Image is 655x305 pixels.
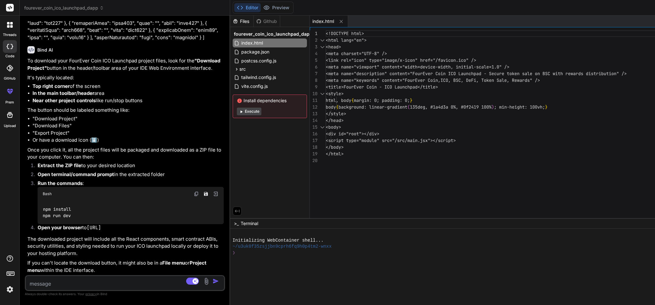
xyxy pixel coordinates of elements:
[241,57,277,65] span: postcss.config.js
[201,189,210,198] button: Save file
[241,39,264,47] span: index.html
[24,5,104,11] span: fourever_coin_ico_launchpad_dapp
[3,32,17,38] label: threads
[338,104,407,110] span: background: linear-gradient
[310,44,317,50] div: 3
[33,162,224,171] li: to your desired location
[38,224,82,231] strong: Open your browser
[5,100,14,105] label: prem
[326,124,341,130] span: <body>
[33,97,96,103] strong: Near other project controls
[213,278,219,284] img: icon
[234,220,239,227] span: >_
[27,74,224,82] p: It's typically located:
[239,66,246,72] span: src
[234,31,312,37] span: fourever_coin_ico_launchpad_dapp
[33,130,224,137] li: "Export Project"
[326,64,443,70] span: <meta name="viewport" content="width=device-wi
[33,137,224,144] li: Or have a download icon (⬇️)
[326,131,379,137] span: <div id="root"></div>
[354,97,410,103] span: margin: 0; padding: 0;
[237,97,303,104] span: Install dependencies
[310,37,317,44] div: 2
[545,104,548,110] span: }
[310,144,317,151] div: 18
[33,171,224,180] li: in the extracted folder
[27,58,222,71] strong: "Download Project"
[37,47,53,53] h6: Bind AI
[254,18,280,25] div: Github
[326,151,344,157] span: </html>
[326,84,438,90] span: <title>FourEver Coin - ICO Launchpad</title>
[233,238,324,244] span: Initializing WebContainer shell...
[310,110,317,117] div: 13
[241,82,268,90] span: vite.config.js
[326,138,443,143] span: <script type="module" src="/src/main.jsx"></sc
[27,259,224,274] p: If you can't locate the download button, it might also be in a or within the IDE interface.
[326,111,346,117] span: </style>
[230,18,253,25] div: Files
[310,57,317,64] div: 5
[326,117,344,123] span: </head>
[33,83,70,89] strong: Top right corner
[241,74,277,81] span: tailwind.config.js
[491,104,494,110] span: )
[318,90,326,97] div: Click to collapse the range.
[194,191,199,196] img: copy
[27,236,224,257] p: The downloaded project will include all the React components, smart contract ABIs, security utili...
[410,104,491,110] span: 135deg, #1a4d3a 0%, #0f2419 100%
[33,83,224,90] li: of the screen
[241,48,270,56] span: package.json
[85,292,97,296] span: privacy
[33,97,224,104] li: like run/stop buttons
[310,137,317,144] div: 17
[38,180,83,186] strong: Run the commands
[310,97,317,104] div: 11
[5,53,14,59] label: code
[25,291,225,297] p: Always double-check its answers. Your in Bind
[326,91,344,96] span: <style>
[410,97,412,103] span: }
[43,191,52,196] span: Bash
[310,131,317,137] div: 16
[162,260,185,266] strong: File menu
[4,284,15,295] img: settings
[326,77,440,83] span: <meta name="keywords" content="FourEver Coin,
[326,71,443,76] span: <meta name="description" content="FourEver Coi
[27,57,224,72] p: To download your FourEver Coin ICO Launchpad project files, look for the button in the header/too...
[87,224,101,231] code: [URL]
[310,157,317,164] div: 20
[326,104,336,110] span: body
[310,50,317,57] div: 4
[27,260,208,273] strong: Project menu
[443,57,476,63] span: vicon.ico" />
[326,144,344,150] span: </body>
[310,30,317,37] div: 1
[443,64,509,70] span: dth, initial-scale=1.0" />
[494,104,545,110] span: ; min-height: 100vh;
[310,77,317,84] div: 8
[310,90,317,97] div: 10
[33,90,94,96] strong: In the main toolbar/header
[440,77,540,83] span: ICO, BSC, DeFi, Token Sale, Rewards" />
[443,138,456,143] span: ript>
[326,31,364,36] span: <!DOCTYPE html>
[310,104,317,110] div: 12
[234,3,261,12] button: Editor
[310,124,317,131] div: 15
[33,122,224,130] li: "Download Files"
[571,71,627,76] span: wards distribution" />
[318,124,326,131] div: Click to collapse the range.
[318,44,326,50] div: Click to collapse the range.
[233,250,236,256] span: ❯
[310,64,317,70] div: 6
[326,51,387,56] span: <meta charset="UTF-8" />
[33,115,224,123] li: "Download Project"
[4,123,16,129] label: Upload
[326,57,443,63] span: <link rel="icon" type="image/x-icon" href="/fa
[310,117,317,124] div: 14
[4,76,16,81] label: GitHub
[310,151,317,157] div: 19
[27,107,224,114] p: The button should be labeled something like:
[233,244,332,250] span: ~/u3uk0f35zsjjbn9cprh6fq9h0p4tm2-wnxx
